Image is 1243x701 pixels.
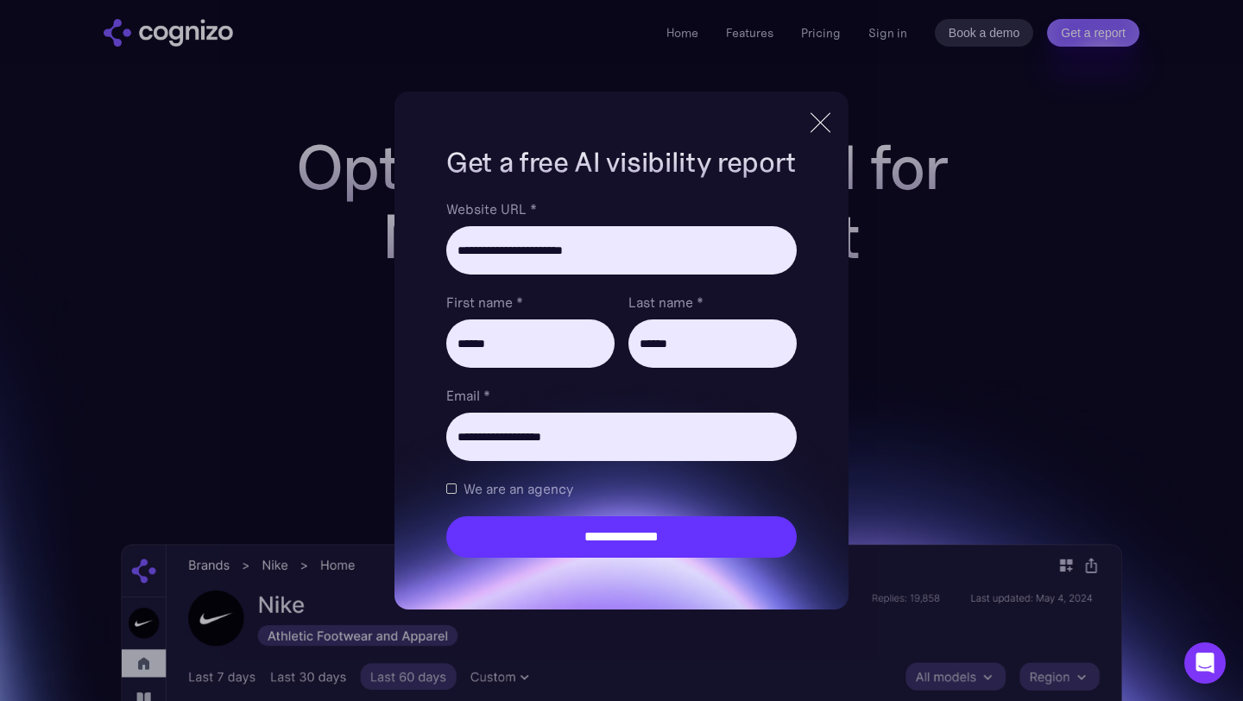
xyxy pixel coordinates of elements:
h1: Get a free AI visibility report [446,143,797,181]
label: First name * [446,292,615,313]
span: We are an agency [464,478,573,499]
form: Brand Report Form [446,199,797,558]
label: Last name * [628,292,797,313]
div: Open Intercom Messenger [1184,642,1226,684]
label: Website URL * [446,199,797,219]
label: Email * [446,385,797,406]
